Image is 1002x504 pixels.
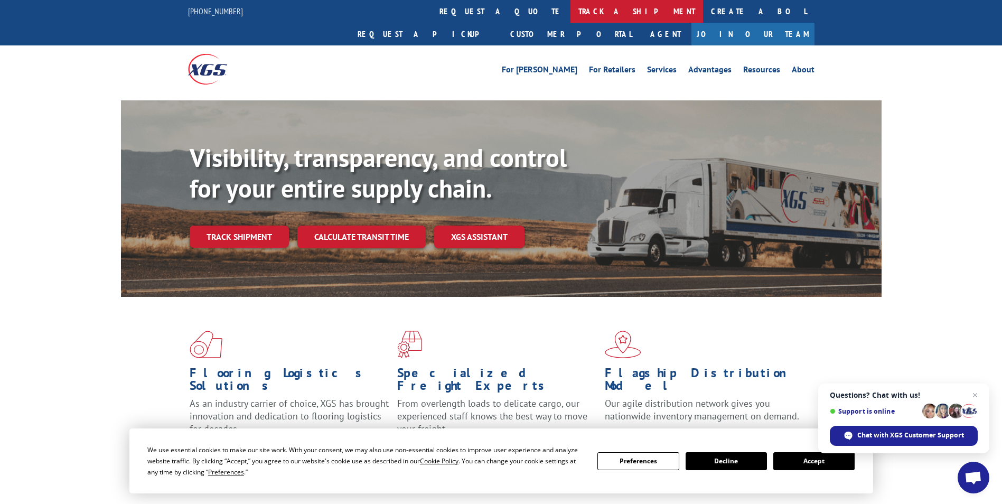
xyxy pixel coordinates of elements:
[691,23,814,45] a: Join Our Team
[857,431,964,440] span: Chat with XGS Customer Support
[605,367,804,397] h1: Flagship Distribution Model
[350,23,502,45] a: Request a pickup
[605,397,799,422] span: Our agile distribution network gives you nationwide inventory management on demand.
[188,6,243,16] a: [PHONE_NUMBER]
[397,331,422,358] img: xgs-icon-focused-on-flooring-red
[792,66,814,77] a: About
[830,407,919,415] span: Support is online
[958,462,989,493] div: Open chat
[190,226,289,248] a: Track shipment
[502,66,577,77] a: For [PERSON_NAME]
[688,66,732,77] a: Advantages
[605,331,641,358] img: xgs-icon-flagship-distribution-model-red
[743,66,780,77] a: Resources
[190,141,567,204] b: Visibility, transparency, and control for your entire supply chain.
[434,226,525,248] a: XGS ASSISTANT
[589,66,635,77] a: For Retailers
[647,66,677,77] a: Services
[190,397,389,435] span: As an industry carrier of choice, XGS has brought innovation and dedication to flooring logistics...
[147,444,585,478] div: We use essential cookies to make our site work. With your consent, we may also use non-essential ...
[502,23,640,45] a: Customer Portal
[773,452,855,470] button: Accept
[397,367,597,397] h1: Specialized Freight Experts
[686,452,767,470] button: Decline
[297,226,426,248] a: Calculate transit time
[190,367,389,397] h1: Flooring Logistics Solutions
[420,456,458,465] span: Cookie Policy
[597,452,679,470] button: Preferences
[830,391,978,399] span: Questions? Chat with us!
[208,468,244,477] span: Preferences
[640,23,691,45] a: Agent
[397,397,597,444] p: From overlength loads to delicate cargo, our experienced staff knows the best way to move your fr...
[969,389,981,402] span: Close chat
[129,428,873,493] div: Cookie Consent Prompt
[190,331,222,358] img: xgs-icon-total-supply-chain-intelligence-red
[830,426,978,446] div: Chat with XGS Customer Support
